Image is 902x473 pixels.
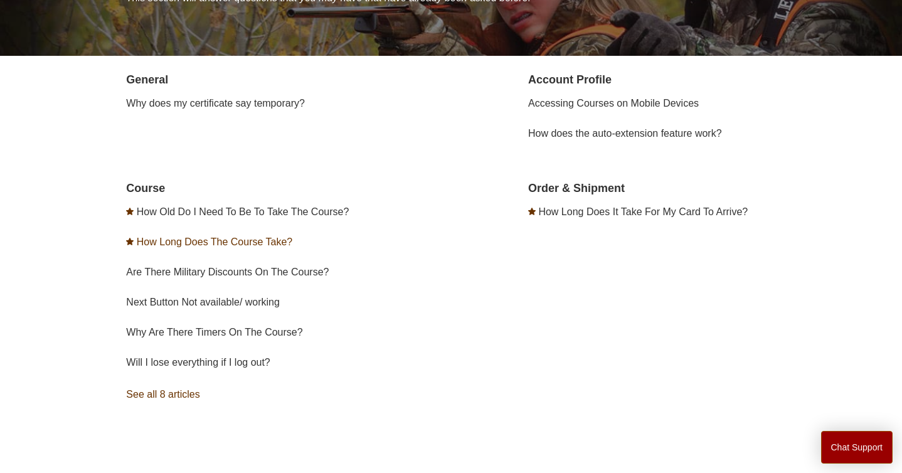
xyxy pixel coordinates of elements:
button: Chat Support [821,431,893,464]
a: Account Profile [528,73,612,86]
a: Accessing Courses on Mobile Devices [528,98,699,109]
svg: Promoted article [126,238,134,245]
a: How Old Do I Need To Be To Take The Course? [137,206,349,217]
a: Next Button Not available/ working [126,297,280,307]
a: How does the auto-extension feature work? [528,128,722,139]
a: Why does my certificate say temporary? [126,98,305,109]
a: General [126,73,168,86]
a: How Long Does It Take For My Card To Arrive? [538,206,748,217]
a: How Long Does The Course Take? [137,236,292,247]
a: Course [126,182,165,194]
a: Order & Shipment [528,182,625,194]
a: Why Are There Timers On The Course? [126,327,302,337]
svg: Promoted article [126,208,134,215]
svg: Promoted article [528,208,536,215]
a: See all 8 articles [126,378,455,412]
a: Are There Military Discounts On The Course? [126,267,329,277]
a: Will I lose everything if I log out? [126,357,270,368]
